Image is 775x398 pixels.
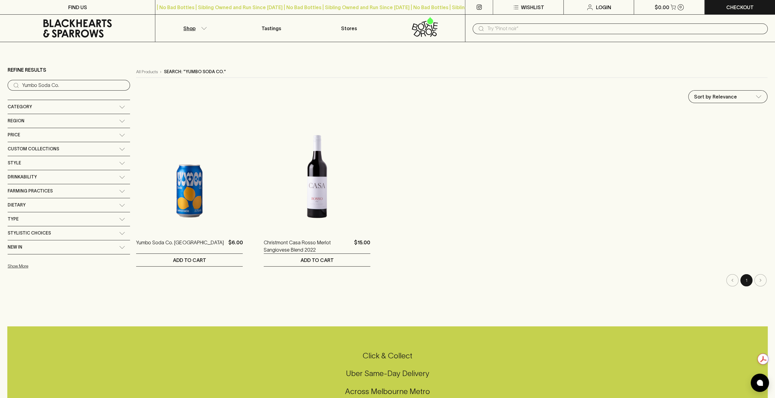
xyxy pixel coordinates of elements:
p: $6.00 [228,239,243,253]
span: Stylistic Choices [8,229,51,237]
input: Try “Pinot noir” [22,81,125,90]
nav: pagination navigation [136,274,767,286]
span: Region [8,117,24,125]
a: Yumbo Soda Co. [GEOGRAPHIC_DATA] [136,239,224,253]
div: Category [8,100,130,114]
p: Wishlist [521,4,544,11]
p: FIND US [68,4,87,11]
h5: Across Melbourne Metro [7,386,768,396]
button: ADD TO CART [264,254,370,266]
p: Search: "Yumbo Soda Co." [164,69,226,75]
p: ADD TO CART [173,256,206,264]
div: Price [8,128,130,142]
p: Shop [183,25,196,32]
a: All Products [136,69,158,75]
p: Stores [341,25,357,32]
span: Drinkability [8,173,37,181]
div: Farming Practices [8,184,130,198]
span: Category [8,103,32,111]
span: Type [8,215,19,223]
button: ADD TO CART [136,254,243,266]
p: Login [596,4,611,11]
button: Shop [155,15,233,42]
p: Tastings [262,25,281,32]
p: Refine Results [8,66,46,74]
h5: Click & Collect [7,351,768,361]
div: Region [8,114,130,128]
img: bubble-icon [757,380,763,386]
span: Dietary [8,201,26,209]
span: Farming Practices [8,187,53,195]
div: Stylistic Choices [8,226,130,240]
p: $15.00 [354,239,370,253]
div: New In [8,240,130,254]
p: › [160,69,161,75]
p: Sort by Relevance [694,93,737,100]
div: Type [8,212,130,226]
img: Yumbo Soda Co. Lemonade [136,123,243,230]
p: ADD TO CART [300,256,333,264]
div: Dietary [8,198,130,212]
p: Checkout [726,4,754,11]
a: Christmont Casa Rosso Merlot Sangiovese Blend 2022 [264,239,352,253]
button: page 1 [740,274,752,286]
span: New In [8,243,22,251]
div: Style [8,156,130,170]
h5: Uber Same-Day Delivery [7,368,768,378]
p: 0 [679,5,682,9]
span: Price [8,131,20,139]
span: Custom Collections [8,145,59,153]
button: Show More [8,260,87,272]
img: Christmont Casa Rosso Merlot Sangiovese Blend 2022 [264,123,370,230]
p: $0.00 [655,4,669,11]
input: Try "Pinot noir" [487,24,763,34]
a: Stores [310,15,388,42]
div: Drinkability [8,170,130,184]
a: Tastings [233,15,310,42]
div: Sort by Relevance [689,91,767,103]
div: Custom Collections [8,142,130,156]
span: Style [8,159,21,167]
